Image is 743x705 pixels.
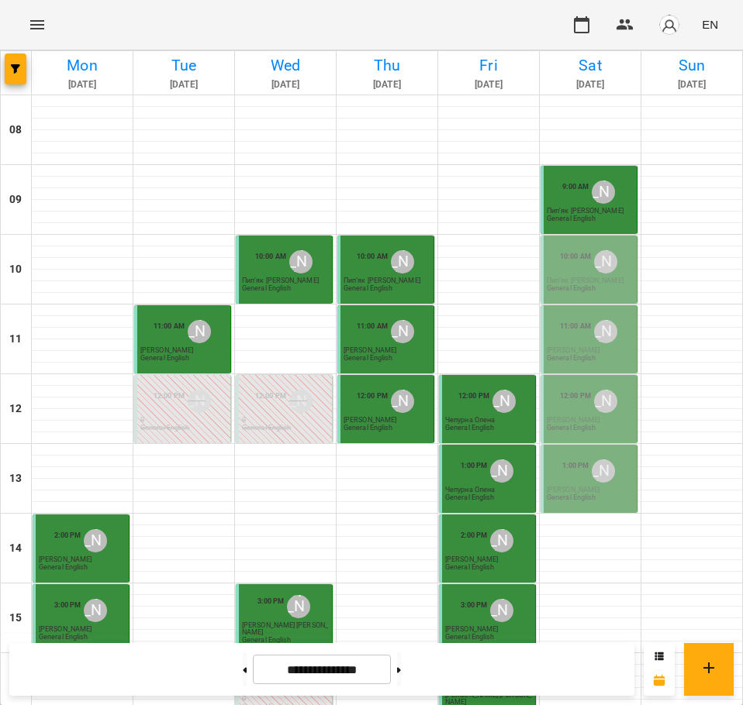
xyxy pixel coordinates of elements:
p: General English [344,285,392,292]
h6: Sat [542,53,638,77]
label: 3:00 PM [257,596,285,607]
p: General English [242,285,291,292]
h6: Mon [34,53,130,77]
h6: Sun [644,53,740,77]
label: 11:00 AM [357,321,388,332]
label: 2:00 PM [54,530,81,541]
div: Макарова Яна [289,390,313,413]
span: [PERSON_NAME] [39,625,92,633]
h6: Thu [339,53,435,77]
p: 0 [140,417,227,424]
h6: [DATE] [34,77,130,92]
h6: 14 [9,540,22,557]
span: [PERSON_NAME] [344,416,396,424]
label: 3:00 PM [54,600,81,610]
h6: 15 [9,610,22,627]
h6: [DATE] [644,77,740,92]
div: Макарова Яна [594,320,617,343]
p: General English [445,564,494,571]
p: General English [547,425,596,432]
label: 1:00 PM [562,460,589,471]
div: Макарова Яна [84,599,107,622]
span: [PERSON_NAME] [344,346,396,354]
span: Чепурна Олена [445,486,495,493]
span: [PERSON_NAME] [39,555,92,563]
div: Макарова Яна [492,390,516,413]
h6: [DATE] [339,77,435,92]
span: Пип’як [PERSON_NAME] [547,277,624,284]
label: 10:00 AM [357,251,388,262]
div: Макарова Яна [490,529,513,552]
p: General English [547,494,596,501]
label: 12:00 PM [154,390,185,401]
label: 10:00 AM [560,251,591,262]
button: EN [696,10,724,39]
img: avatar_s.png [658,14,680,36]
div: Макарова Яна [391,320,414,343]
p: General English [242,425,291,432]
label: 3:00 PM [461,600,488,610]
h6: 08 [9,122,22,139]
h6: 12 [9,401,22,418]
div: Макарова Яна [289,250,313,273]
div: Макарова Яна [594,390,617,413]
label: 2:00 PM [461,530,488,541]
label: 12:00 PM [560,390,591,401]
label: 12:00 PM [255,390,286,401]
span: [PERSON_NAME] [547,346,600,354]
label: 9:00 AM [562,181,589,192]
div: Макарова Яна [287,595,310,618]
div: Макарова Яна [490,459,513,483]
label: 10:00 AM [255,251,286,262]
span: [PERSON_NAME] [PERSON_NAME] [242,621,328,636]
span: Пип’як [PERSON_NAME] [242,277,319,284]
h6: 09 [9,191,22,208]
p: 0 [242,417,329,424]
h6: Wed [237,53,333,77]
h6: 11 [9,331,22,348]
div: Макарова Яна [592,459,615,483]
p: General English [39,564,88,571]
div: Макарова Яна [592,181,615,204]
h6: 10 [9,261,22,278]
span: [PERSON_NAME] [140,346,193,354]
p: General English [445,494,494,501]
span: Пип’як [PERSON_NAME] [547,207,624,215]
label: 12:00 PM [458,390,489,401]
p: General English [140,425,189,432]
p: General English [547,355,596,362]
div: Макарова Яна [391,250,414,273]
div: Макарова Яна [188,320,211,343]
span: [PERSON_NAME] [445,625,498,633]
span: [PERSON_NAME] [547,486,600,493]
p: General English [445,425,494,432]
h6: 13 [9,470,22,487]
p: General English [344,425,392,432]
div: Макарова Яна [188,390,211,413]
p: General English [140,355,189,362]
span: Пип’як [PERSON_NAME] [344,277,420,284]
div: Макарова Яна [391,390,414,413]
span: Чепурна Олена [445,416,495,424]
h6: [DATE] [237,77,333,92]
span: [PERSON_NAME] [445,555,498,563]
button: Menu [19,6,56,43]
span: EN [702,16,718,33]
div: Макарова Яна [84,529,107,552]
p: General English [547,215,596,222]
h6: [DATE] [441,77,537,92]
div: Макарова Яна [490,599,513,622]
p: General English [547,285,596,292]
h6: [DATE] [542,77,638,92]
h6: [DATE] [136,77,232,92]
p: General English [344,355,392,362]
div: Макарова Яна [594,250,617,273]
label: 1:00 PM [461,460,488,471]
label: 11:00 AM [154,321,185,332]
h6: Tue [136,53,232,77]
label: 12:00 PM [357,390,388,401]
h6: Fri [441,53,537,77]
span: [PERSON_NAME] [547,416,600,424]
label: 11:00 AM [560,321,591,332]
